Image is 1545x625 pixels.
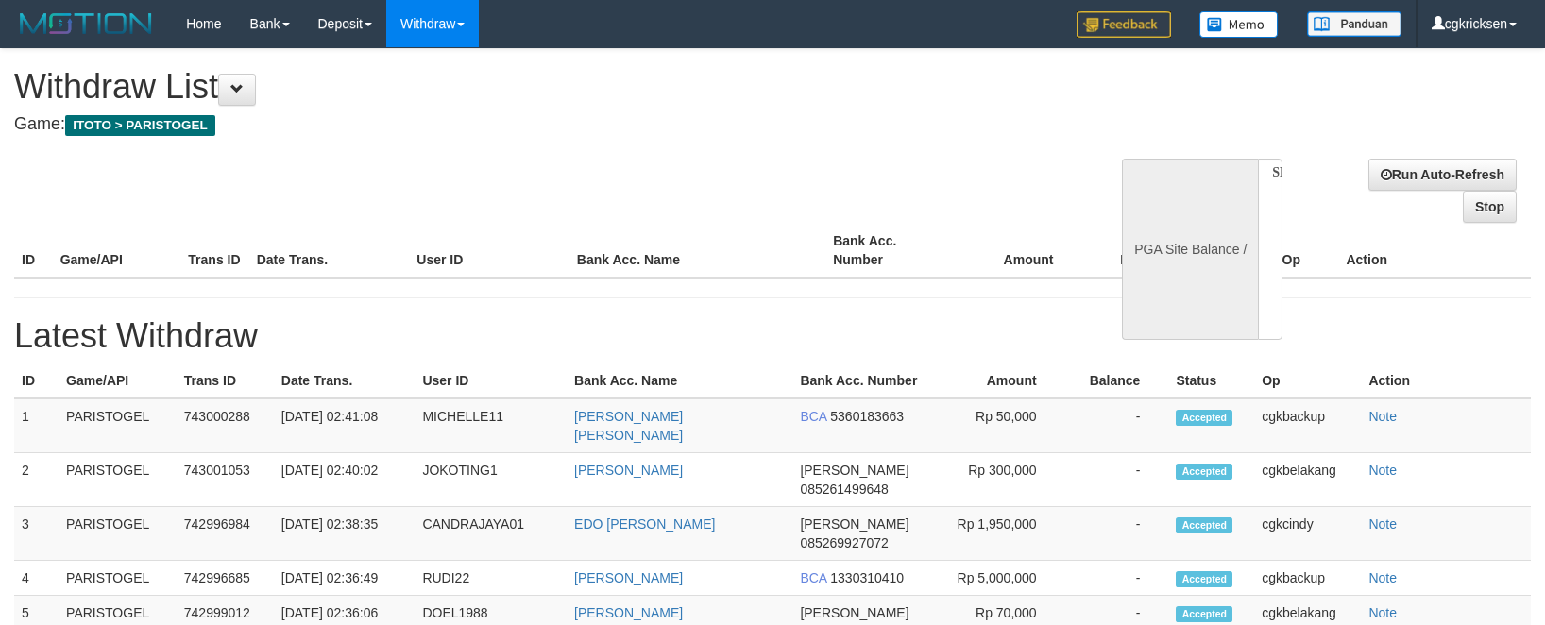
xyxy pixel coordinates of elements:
[800,516,908,532] span: [PERSON_NAME]
[1254,507,1361,561] td: cgkcindy
[567,363,792,398] th: Bank Acc. Name
[274,507,416,561] td: [DATE] 02:38:35
[942,453,1064,507] td: Rp 300,000
[800,570,826,585] span: BCA
[59,398,177,453] td: PARISTOGEL
[14,68,1011,106] h1: Withdraw List
[1176,606,1232,622] span: Accepted
[177,561,274,596] td: 742996685
[177,398,274,453] td: 743000288
[1361,363,1531,398] th: Action
[942,507,1064,561] td: Rp 1,950,000
[1176,410,1232,426] span: Accepted
[1176,517,1232,533] span: Accepted
[274,363,416,398] th: Date Trans.
[1122,159,1258,340] div: PGA Site Balance /
[800,605,908,620] span: [PERSON_NAME]
[59,363,177,398] th: Game/API
[800,409,826,424] span: BCA
[415,453,567,507] td: JOKOTING1
[409,224,569,278] th: User ID
[274,453,416,507] td: [DATE] 02:40:02
[1368,605,1397,620] a: Note
[1368,463,1397,478] a: Note
[1368,516,1397,532] a: Note
[177,453,274,507] td: 743001053
[180,224,248,278] th: Trans ID
[830,570,904,585] span: 1330310410
[249,224,410,278] th: Date Trans.
[1077,11,1171,38] img: Feedback.jpg
[415,561,567,596] td: RUDI22
[14,224,53,278] th: ID
[800,481,888,497] span: 085261499648
[1307,11,1401,37] img: panduan.png
[14,507,59,561] td: 3
[792,363,942,398] th: Bank Acc. Number
[825,224,954,278] th: Bank Acc. Number
[14,9,158,38] img: MOTION_logo.png
[59,561,177,596] td: PARISTOGEL
[1368,409,1397,424] a: Note
[569,224,825,278] th: Bank Acc. Name
[1065,561,1169,596] td: -
[1275,224,1339,278] th: Op
[415,398,567,453] td: MICHELLE11
[1081,224,1198,278] th: Balance
[1065,453,1169,507] td: -
[1254,453,1361,507] td: cgkbelakang
[830,409,904,424] span: 5360183663
[14,115,1011,134] h4: Game:
[1254,561,1361,596] td: cgkbackup
[415,363,567,398] th: User ID
[415,507,567,561] td: CANDRAJAYA01
[1199,11,1279,38] img: Button%20Memo.svg
[14,561,59,596] td: 4
[1065,398,1169,453] td: -
[1368,159,1517,191] a: Run Auto-Refresh
[954,224,1082,278] th: Amount
[177,507,274,561] td: 742996984
[800,535,888,550] span: 085269927072
[942,561,1064,596] td: Rp 5,000,000
[574,463,683,478] a: [PERSON_NAME]
[1065,507,1169,561] td: -
[14,398,59,453] td: 1
[942,398,1064,453] td: Rp 50,000
[14,453,59,507] td: 2
[1368,570,1397,585] a: Note
[574,570,683,585] a: [PERSON_NAME]
[177,363,274,398] th: Trans ID
[274,561,416,596] td: [DATE] 02:36:49
[800,463,908,478] span: [PERSON_NAME]
[574,605,683,620] a: [PERSON_NAME]
[59,507,177,561] td: PARISTOGEL
[574,409,683,443] a: [PERSON_NAME] [PERSON_NAME]
[1338,224,1531,278] th: Action
[942,363,1064,398] th: Amount
[1168,363,1254,398] th: Status
[574,516,715,532] a: EDO [PERSON_NAME]
[1463,191,1517,223] a: Stop
[1254,398,1361,453] td: cgkbackup
[59,453,177,507] td: PARISTOGEL
[1176,464,1232,480] span: Accepted
[14,363,59,398] th: ID
[1065,363,1169,398] th: Balance
[1254,363,1361,398] th: Op
[53,224,181,278] th: Game/API
[274,398,416,453] td: [DATE] 02:41:08
[65,115,215,136] span: ITOTO > PARISTOGEL
[14,317,1531,355] h1: Latest Withdraw
[1176,571,1232,587] span: Accepted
